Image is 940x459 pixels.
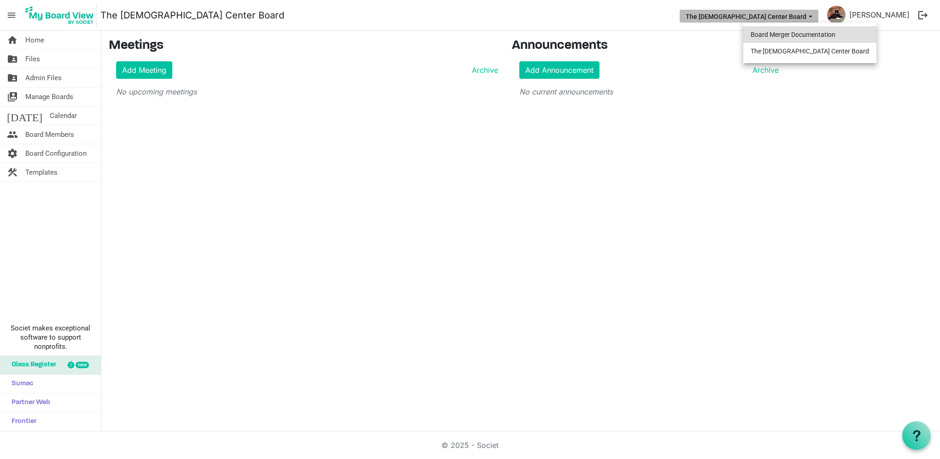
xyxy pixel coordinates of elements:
img: My Board View Logo [23,4,97,27]
li: The [DEMOGRAPHIC_DATA] Center Board [743,43,876,59]
span: Admin Files [25,69,62,87]
a: Archive [749,65,779,76]
span: Board Members [25,125,74,144]
span: Partner Web [7,394,50,412]
img: el-DYUlb0S8XfxGYDI5b_ZL4IW-PUmsRY2FRSCZNfQdJJilJo0lfquUxSxtyWKX1rXzE2N0WMmIsrrdbiKZs5w_thumb.png [827,6,846,24]
span: Templates [25,163,58,182]
a: Archive [468,65,498,76]
a: [PERSON_NAME] [846,6,913,24]
button: The LGBT Center Board dropdownbutton [680,10,818,23]
span: Board Configuration [25,144,87,163]
span: menu [3,6,20,24]
span: folder_shared [7,69,18,87]
button: logout [913,6,933,25]
a: The [DEMOGRAPHIC_DATA] Center Board [100,6,284,24]
span: [DATE] [7,106,42,125]
span: Frontier [7,412,36,431]
span: Manage Boards [25,88,73,106]
span: Calendar [50,106,77,125]
span: Glass Register [7,356,56,374]
span: Societ makes exceptional software to support nonprofits. [4,324,97,351]
span: construction [7,163,18,182]
h3: Meetings [109,38,498,54]
p: No upcoming meetings [116,86,498,97]
a: Add Announcement [519,61,599,79]
span: people [7,125,18,144]
span: Sumac [7,375,33,393]
li: Board Merger Documentation [743,26,876,43]
h3: Announcements [512,38,786,54]
a: My Board View Logo [23,4,100,27]
a: Add Meeting [116,61,172,79]
span: Files [25,50,40,68]
p: No current announcements [519,86,779,97]
span: Home [25,31,44,49]
span: switch_account [7,88,18,106]
span: settings [7,144,18,163]
span: home [7,31,18,49]
div: new [76,362,89,368]
span: folder_shared [7,50,18,68]
a: © 2025 - Societ [441,441,499,450]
